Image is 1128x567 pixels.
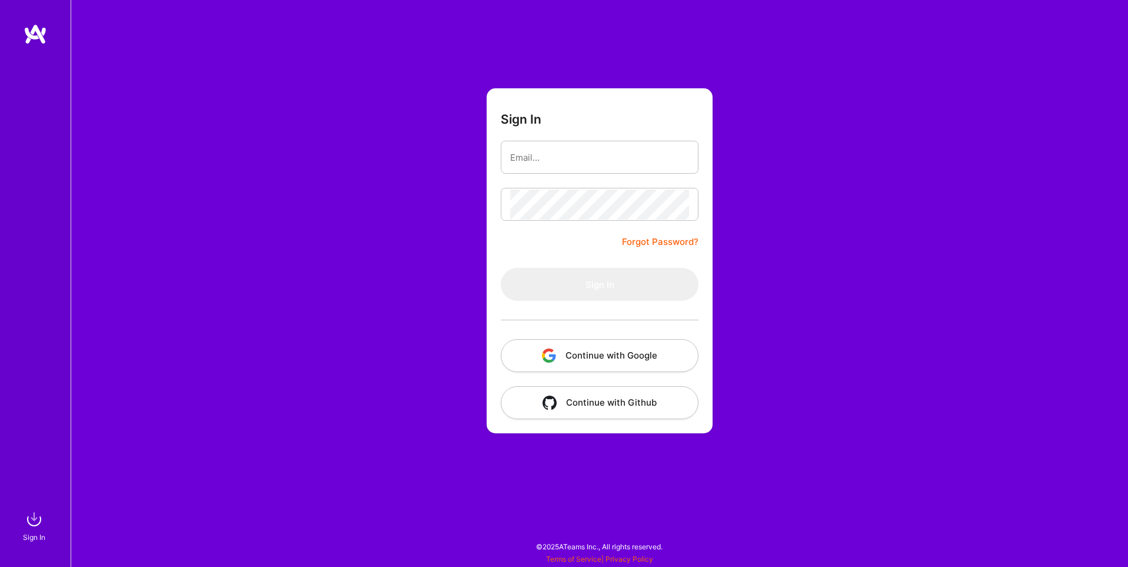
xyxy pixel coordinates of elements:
[543,396,557,410] img: icon
[25,508,46,543] a: sign inSign In
[546,555,653,563] span: |
[501,386,698,419] button: Continue with Github
[23,531,45,543] div: Sign In
[546,555,601,563] a: Terms of Service
[622,235,698,249] a: Forgot Password?
[22,508,46,531] img: sign in
[605,555,653,563] a: Privacy Policy
[501,268,698,301] button: Sign In
[71,532,1128,561] div: © 2025 ATeams Inc., All rights reserved.
[501,339,698,372] button: Continue with Google
[510,142,689,173] input: Email...
[501,112,541,127] h3: Sign In
[542,349,556,363] img: icon
[24,24,47,45] img: logo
